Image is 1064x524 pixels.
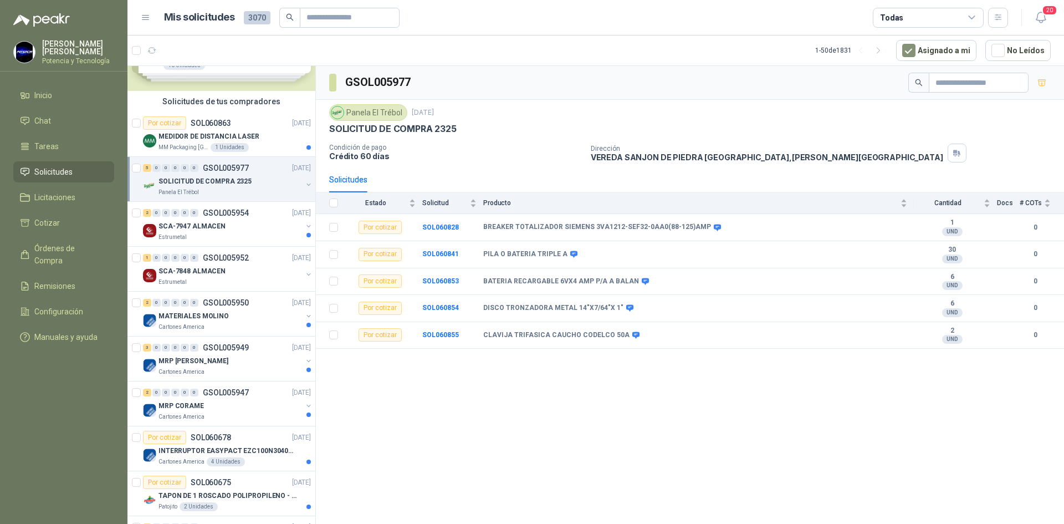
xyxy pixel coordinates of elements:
[292,388,311,398] p: [DATE]
[127,112,315,157] a: Por cotizarSOL060863[DATE] Company LogoMEDIDOR DE DISTANCIA LASERMM Packaging [GEOGRAPHIC_DATA]1 ...
[191,479,231,486] p: SOL060675
[1020,222,1051,233] b: 0
[591,152,943,162] p: VEREDA SANJON DE PIEDRA [GEOGRAPHIC_DATA] , [PERSON_NAME][GEOGRAPHIC_DATA]
[422,250,459,258] b: SOL060841
[181,164,189,172] div: 0
[143,476,186,489] div: Por cotizar
[158,446,296,456] p: INTERRUPTOR EASYPACT EZC100N3040C 40AMP 25K SCHNEIDER
[162,389,170,396] div: 0
[13,13,70,27] img: Logo peakr
[483,192,914,214] th: Producto
[158,368,204,377] p: Cartones America
[292,298,311,308] p: [DATE]
[13,136,114,157] a: Tareas
[292,163,311,174] p: [DATE]
[207,457,245,466] div: 4 Unidades
[203,344,249,352] p: GSOL005949
[158,131,259,142] p: MEDIDOR DE DISTANCIA LASER
[190,389,198,396] div: 0
[329,144,582,151] p: Condición de pago
[292,208,311,218] p: [DATE]
[292,343,311,353] p: [DATE]
[422,331,459,339] a: SOL060855
[164,9,235,26] h1: Mis solicitudes
[359,248,402,261] div: Por cotizar
[345,74,412,91] h3: GSOL005977
[42,40,114,55] p: [PERSON_NAME] [PERSON_NAME]
[191,119,231,127] p: SOL060863
[171,389,180,396] div: 0
[143,269,156,282] img: Company Logo
[483,250,567,259] b: PILA O BATERIA TRIPLE A
[158,176,252,187] p: SOLICITUD DE COMPRA 2325
[143,209,151,217] div: 2
[143,206,313,242] a: 2 0 0 0 0 0 GSOL005954[DATE] Company LogoSCA-7947 ALMACENEstrumetal
[143,389,151,396] div: 2
[143,344,151,352] div: 3
[13,301,114,322] a: Configuración
[815,42,887,59] div: 1 - 50 de 1831
[331,106,344,119] img: Company Logo
[127,471,315,516] a: Por cotizarSOL060675[DATE] Company LogoTAPON DE 1 ROSCADO POLIPROPILENO - HEMBRA NPTPatojito2 Uni...
[190,254,198,262] div: 0
[915,79,923,87] span: search
[143,254,151,262] div: 1
[162,209,170,217] div: 0
[162,254,170,262] div: 0
[292,477,311,488] p: [DATE]
[162,299,170,307] div: 0
[181,254,189,262] div: 0
[329,104,407,121] div: Panela El Trébol
[143,116,186,130] div: Por cotizar
[997,192,1020,214] th: Docs
[422,192,483,214] th: Solicitud
[158,278,187,287] p: Estrumetal
[914,246,990,255] b: 30
[143,341,313,377] a: 3 0 0 0 0 0 GSOL005949[DATE] Company LogoMRP [PERSON_NAME]Cartones America
[171,209,180,217] div: 0
[203,389,249,396] p: GSOL005947
[942,227,963,236] div: UND
[158,356,228,367] p: MRP [PERSON_NAME]
[152,164,161,172] div: 0
[181,389,189,396] div: 0
[1042,5,1057,16] span: 20
[162,164,170,172] div: 0
[143,296,313,332] a: 2 0 0 0 0 0 GSOL005950[DATE] Company LogoMATERIALES MOLINOCartones America
[152,299,161,307] div: 0
[292,253,311,263] p: [DATE]
[13,161,114,182] a: Solicitudes
[203,164,249,172] p: GSOL005977
[292,118,311,129] p: [DATE]
[171,164,180,172] div: 0
[143,359,156,372] img: Company Logo
[329,174,367,186] div: Solicitudes
[483,331,630,340] b: CLAVIJA TRIFASICA CAUCHO CODELCO 50A
[914,199,981,207] span: Cantidad
[359,328,402,342] div: Por cotizar
[158,266,226,277] p: SCA-7848 ALMACEN
[13,110,114,131] a: Chat
[422,277,459,285] b: SOL060853
[181,209,189,217] div: 0
[422,223,459,231] a: SOL060828
[152,389,161,396] div: 0
[180,502,218,511] div: 2 Unidades
[190,344,198,352] div: 0
[143,404,156,417] img: Company Logo
[942,255,963,263] div: UND
[203,299,249,307] p: GSOL005950
[591,145,943,152] p: Dirección
[191,434,231,441] p: SOL060678
[14,42,35,63] img: Company Logo
[13,212,114,233] a: Cotizar
[942,308,963,317] div: UND
[158,323,204,332] p: Cartones America
[34,280,75,292] span: Remisiones
[422,304,459,312] a: SOL060854
[1020,303,1051,313] b: 0
[158,221,226,232] p: SCA-7947 ALMACEN
[143,494,156,507] img: Company Logo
